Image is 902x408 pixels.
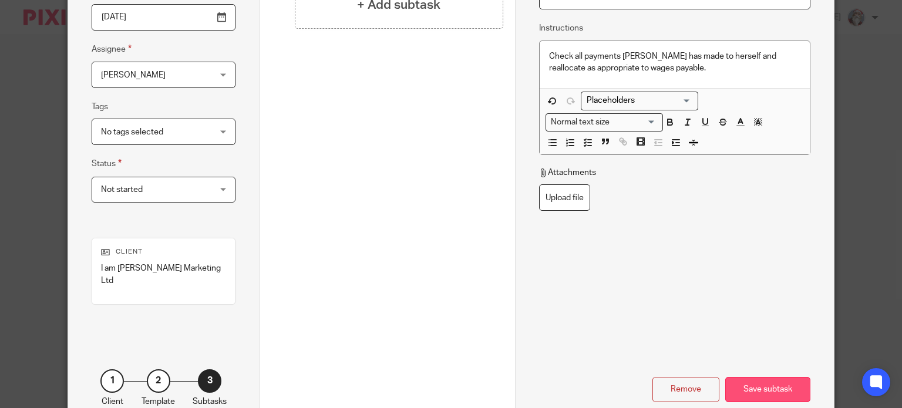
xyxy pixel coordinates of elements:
input: Search for option [614,116,656,129]
label: Status [92,157,122,170]
div: Save subtask [725,377,810,402]
div: Search for option [581,92,698,110]
label: Upload file [539,184,590,211]
div: 3 [198,369,221,393]
div: Placeholders [581,92,698,110]
label: Instructions [539,22,583,34]
div: 1 [100,369,124,393]
p: Subtasks [193,396,227,407]
span: Normal text size [548,116,612,129]
span: [PERSON_NAME] [101,71,166,79]
div: Remove [652,377,719,402]
p: Client [101,247,226,257]
div: 2 [147,369,170,393]
input: Search for option [583,95,691,107]
p: Check all payments [PERSON_NAME] has made to herself and reallocate as appropriate to wages payable. [549,50,800,75]
div: Search for option [546,113,663,131]
p: Client [102,396,123,407]
span: No tags selected [101,128,163,136]
label: Assignee [92,42,132,56]
div: Text styles [546,113,663,131]
label: Tags [92,101,108,113]
p: I am [PERSON_NAME] Marketing Ltd [101,262,226,286]
p: Template [142,396,175,407]
input: Pick a date [92,4,235,31]
p: Attachments [539,167,596,178]
span: Not started [101,186,143,194]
